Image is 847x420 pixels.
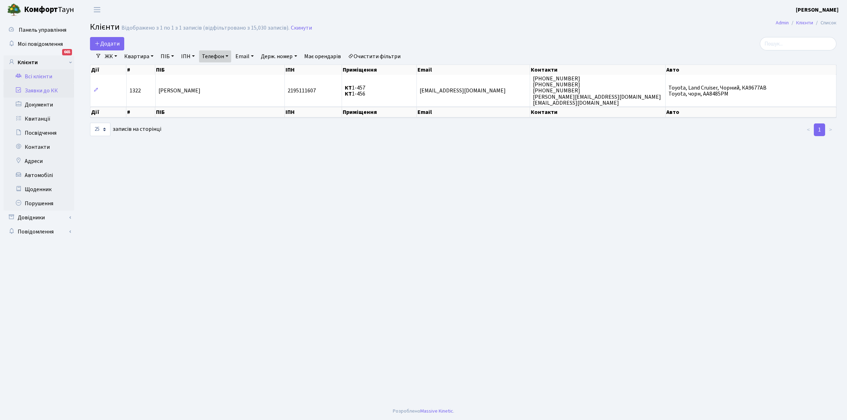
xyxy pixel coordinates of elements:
[285,107,342,117] th: ІПН
[288,87,316,95] span: 2195111607
[24,4,58,15] b: Комфорт
[813,19,836,27] li: Список
[4,211,74,225] a: Довідники
[4,23,74,37] a: Панель управління
[533,75,661,106] span: [PHONE_NUMBER] [PHONE_NUMBER] [PHONE_NUMBER] [PERSON_NAME][EMAIL_ADDRESS][DOMAIN_NAME] [EMAIL_ADD...
[121,25,289,31] div: Відображено з 1 по 1 з 1 записів (відфільтровано з 15,030 записів).
[420,87,506,95] span: [EMAIL_ADDRESS][DOMAIN_NAME]
[126,65,155,75] th: #
[4,126,74,140] a: Посвідчення
[345,50,403,62] a: Очистити фільтри
[301,50,344,62] a: Має орендарів
[4,98,74,112] a: Документи
[121,50,156,62] a: Квартира
[285,65,342,75] th: ІПН
[814,123,825,136] a: 1
[4,225,74,239] a: Повідомлення
[417,65,530,75] th: Email
[4,140,74,154] a: Контакти
[18,40,63,48] span: Мої повідомлення
[158,50,177,62] a: ПІБ
[776,19,789,26] a: Admin
[666,65,836,75] th: Авто
[130,87,141,95] span: 1322
[24,4,74,16] span: Таун
[393,407,454,415] div: Розроблено .
[420,407,453,415] a: Massive Kinetic
[345,90,352,98] b: КТ
[796,6,839,14] a: [PERSON_NAME]
[102,50,120,62] a: ЖК
[90,21,120,33] span: Клієнти
[796,19,813,26] a: Клієнти
[233,50,257,62] a: Email
[4,112,74,126] a: Квитанції
[7,3,21,17] img: logo.png
[4,154,74,168] a: Адреси
[4,196,74,211] a: Порушення
[90,37,124,50] a: Додати
[765,16,847,30] nav: breadcrumb
[291,25,312,31] a: Скинути
[4,182,74,196] a: Щоденник
[530,65,666,75] th: Контакти
[90,65,126,75] th: Дії
[4,168,74,182] a: Автомобілі
[342,107,417,117] th: Приміщення
[4,37,74,51] a: Мої повідомлення665
[178,50,198,62] a: ІПН
[158,87,200,95] span: [PERSON_NAME]
[530,107,666,117] th: Контакти
[90,123,161,136] label: записів на сторінці
[668,84,767,98] span: Toyota, Land Cruiser, Чорний, КА9677АВ Toyota, чорн, АА8485РМ
[417,107,530,117] th: Email
[345,84,365,98] span: 1-457 1-456
[666,107,836,117] th: Авто
[90,107,126,117] th: Дії
[88,4,106,16] button: Переключити навігацію
[258,50,300,62] a: Держ. номер
[95,40,120,48] span: Додати
[4,69,74,84] a: Всі клієнти
[155,107,285,117] th: ПІБ
[4,55,74,69] a: Клієнти
[126,107,155,117] th: #
[342,65,417,75] th: Приміщення
[90,123,110,136] select: записів на сторінці
[19,26,66,34] span: Панель управління
[155,65,285,75] th: ПІБ
[760,37,836,50] input: Пошук...
[199,50,231,62] a: Телефон
[4,84,74,98] a: Заявки до КК
[345,84,352,92] b: КТ
[62,49,72,55] div: 665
